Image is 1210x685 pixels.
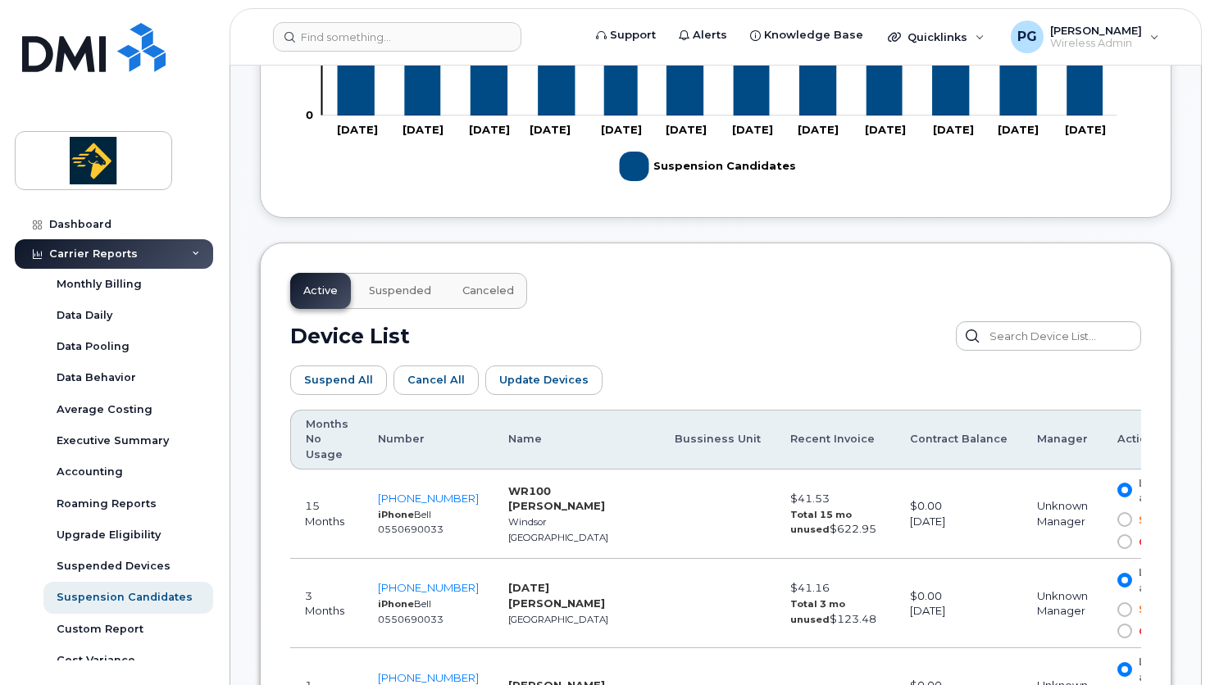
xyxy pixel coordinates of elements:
[790,509,852,536] strong: Total 15 mo unused
[1065,122,1106,135] tspan: [DATE]
[290,559,363,648] td: 3 Months
[508,516,608,543] small: Windsor [GEOGRAPHIC_DATA]
[306,107,313,120] tspan: 0
[508,581,605,610] strong: [DATE] [PERSON_NAME]
[610,27,656,43] span: Support
[764,27,863,43] span: Knowledge Base
[776,470,895,559] td: $41.53 $622.95
[665,122,706,135] tspan: [DATE]
[619,145,795,188] g: Suspension Candidates
[895,559,1022,648] td: $0.00
[1132,654,1190,684] span: Leave active
[499,372,589,388] span: Update Devices
[1132,565,1190,595] span: Leave active
[660,410,776,470] th: Bussiness Unit
[933,122,974,135] tspan: [DATE]
[378,509,414,520] strong: iPhone
[1132,512,1190,528] span: Suspend
[1050,37,1142,50] span: Wireless Admin
[378,671,479,684] a: [PHONE_NUMBER]
[378,509,444,536] small: Bell 0550690033
[1132,601,1190,617] span: Suspend
[290,324,410,348] h2: Device List
[494,410,660,470] th: Name
[1132,624,1179,639] span: Cancel
[290,410,363,470] th: Months No Usage
[731,122,772,135] tspan: [DATE]
[378,598,444,625] small: Bell 0550690033
[1050,24,1142,37] span: [PERSON_NAME]
[407,372,465,388] span: Cancel All
[363,410,494,470] th: Number
[1017,27,1037,47] span: PG
[797,122,838,135] tspan: [DATE]
[895,410,1022,470] th: Contract Balance
[739,19,875,52] a: Knowledge Base
[907,30,967,43] span: Quicklinks
[402,122,443,135] tspan: [DATE]
[508,614,608,625] small: [GEOGRAPHIC_DATA]
[378,598,414,610] strong: iPhone
[864,122,905,135] tspan: [DATE]
[1022,559,1103,648] td: Unknown Manager
[290,470,363,559] td: 15 Months
[530,122,571,135] tspan: [DATE]
[776,410,895,470] th: Recent Invoice
[304,372,373,388] span: Suspend All
[790,598,845,625] strong: Total 3 mo unused
[999,20,1171,53] div: Patrick Guevara
[378,492,479,505] a: [PHONE_NUMBER]
[895,470,1022,559] td: $0.00
[693,27,727,43] span: Alerts
[290,365,387,395] button: Suspend All
[508,484,605,513] strong: WR100 [PERSON_NAME]
[876,20,996,53] div: Quicklinks
[462,284,514,297] span: Canceled
[619,145,795,188] g: Legend
[585,19,667,52] a: Support
[336,122,377,135] tspan: [DATE]
[956,321,1141,351] input: Search Device List...
[910,603,1008,619] div: [DATE]
[910,514,1008,529] div: [DATE]
[378,581,479,594] a: [PHONE_NUMBER]
[667,19,739,52] a: Alerts
[369,284,431,297] span: Suspended
[1022,470,1103,559] td: Unknown Manager
[393,365,479,395] button: Cancel All
[273,22,521,52] input: Find something...
[469,122,510,135] tspan: [DATE]
[1132,475,1190,506] span: Leave active
[1132,534,1179,550] span: Cancel
[997,122,1038,135] tspan: [DATE]
[776,559,895,648] td: $41.16 $123.48
[1022,410,1103,470] th: Manager
[601,122,642,135] tspan: [DATE]
[485,365,603,395] button: Update Devices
